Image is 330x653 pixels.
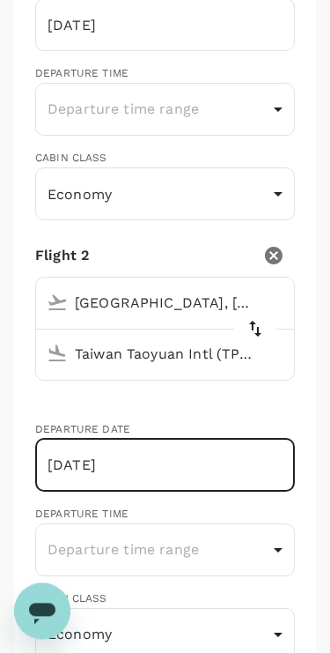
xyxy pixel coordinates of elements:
[282,301,285,304] button: Open
[35,150,295,167] div: Cabin class
[14,583,70,639] iframe: 開啟傳訊視窗按鈕
[35,421,295,439] div: Departure date
[35,527,295,572] div: Departure time range
[35,506,295,523] div: Departure time
[40,289,257,316] input: Depart from
[35,87,295,132] div: Departure time range
[35,590,295,608] div: Cabin class
[35,65,295,83] div: Departure time
[35,172,295,216] div: Economy
[282,352,285,355] button: Open
[48,539,267,560] p: Departure time range
[48,99,267,120] p: Departure time range
[253,234,295,277] button: delete
[40,340,257,367] input: Going to
[234,308,276,350] button: delete
[35,245,89,266] div: Flight 2
[35,439,295,492] input: Choose date, selected date is Nov 5, 2025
